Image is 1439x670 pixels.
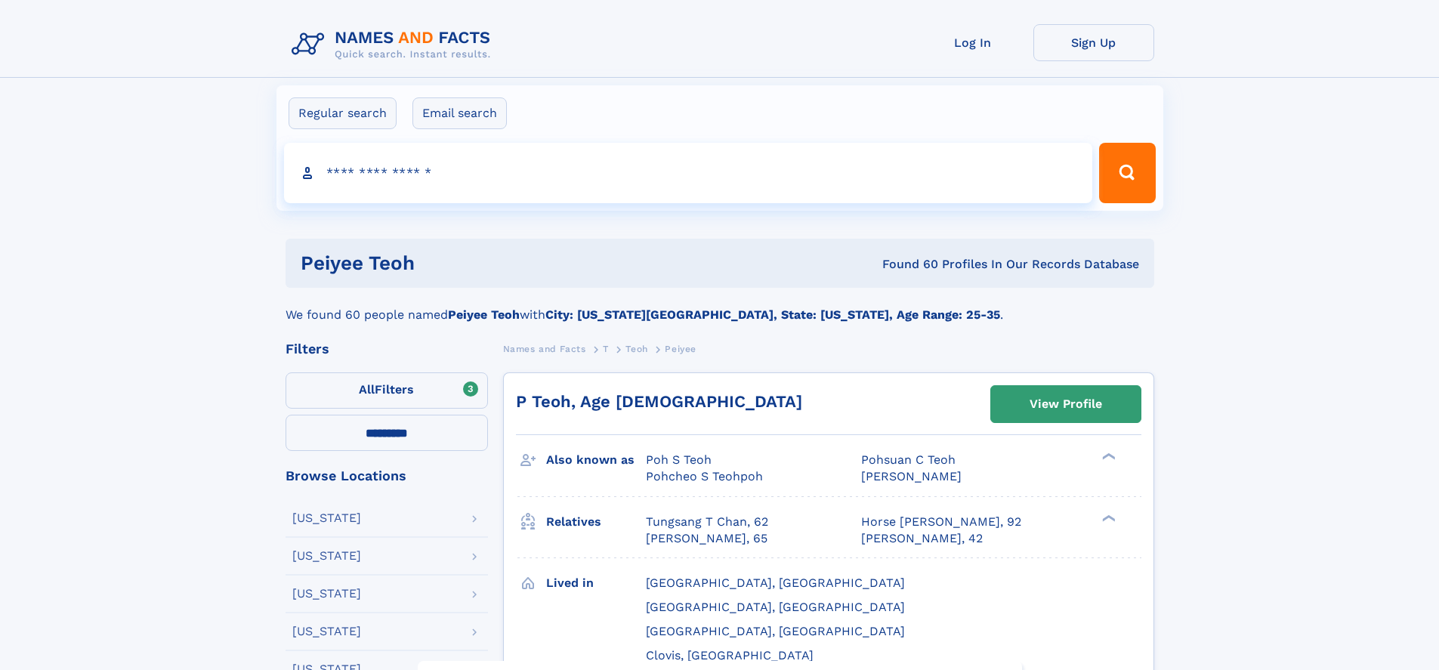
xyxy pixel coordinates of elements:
[292,625,361,638] div: [US_STATE]
[286,342,488,356] div: Filters
[289,97,397,129] label: Regular search
[545,307,1000,322] b: City: [US_STATE][GEOGRAPHIC_DATA], State: [US_STATE], Age Range: 25-35
[603,339,609,358] a: T
[861,514,1021,530] a: Horse [PERSON_NAME], 92
[359,382,375,397] span: All
[503,339,586,358] a: Names and Facts
[301,254,649,273] h1: peiyee teoh
[284,143,1093,203] input: search input
[646,600,905,614] span: [GEOGRAPHIC_DATA], [GEOGRAPHIC_DATA]
[1030,387,1102,421] div: View Profile
[665,344,696,354] span: Peiyee
[516,392,802,411] a: P Teoh, Age [DEMOGRAPHIC_DATA]
[286,372,488,409] label: Filters
[286,24,503,65] img: Logo Names and Facts
[546,447,646,473] h3: Also known as
[1033,24,1154,61] a: Sign Up
[448,307,520,322] b: Peiyee Teoh
[646,514,768,530] a: Tungsang T Chan, 62
[646,530,767,547] a: [PERSON_NAME], 65
[861,530,983,547] a: [PERSON_NAME], 42
[292,512,361,524] div: [US_STATE]
[546,509,646,535] h3: Relatives
[646,452,712,467] span: Poh S Teoh
[625,339,647,358] a: Teoh
[648,256,1139,273] div: Found 60 Profiles In Our Records Database
[625,344,647,354] span: Teoh
[912,24,1033,61] a: Log In
[861,469,962,483] span: [PERSON_NAME]
[1099,143,1155,203] button: Search Button
[991,386,1141,422] a: View Profile
[292,550,361,562] div: [US_STATE]
[546,570,646,596] h3: Lived in
[646,469,763,483] span: Pohcheo S Teohpoh
[286,288,1154,324] div: We found 60 people named with .
[1098,452,1116,462] div: ❯
[646,624,905,638] span: [GEOGRAPHIC_DATA], [GEOGRAPHIC_DATA]
[1098,513,1116,523] div: ❯
[861,452,956,467] span: Pohsuan C Teoh
[646,648,814,662] span: Clovis, [GEOGRAPHIC_DATA]
[603,344,609,354] span: T
[646,576,905,590] span: [GEOGRAPHIC_DATA], [GEOGRAPHIC_DATA]
[412,97,507,129] label: Email search
[286,469,488,483] div: Browse Locations
[292,588,361,600] div: [US_STATE]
